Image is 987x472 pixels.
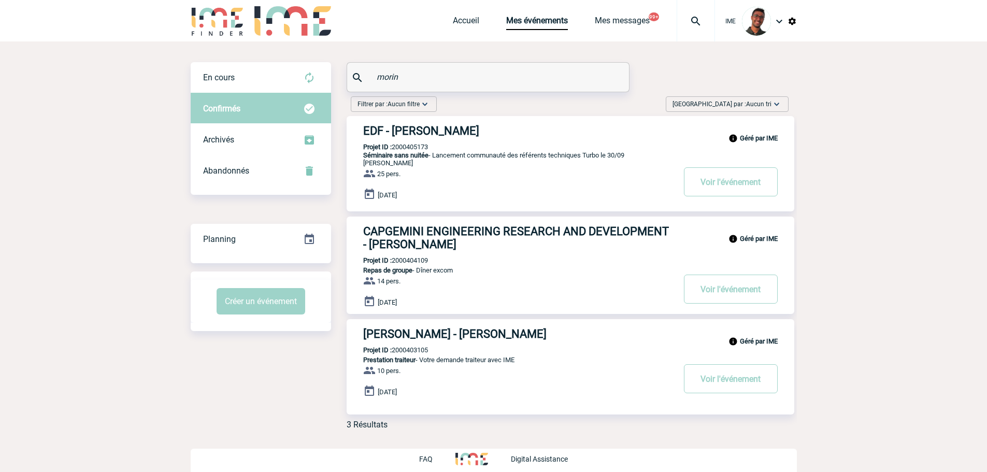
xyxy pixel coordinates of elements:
[357,99,420,109] span: Filtrer par :
[363,124,674,137] h3: EDF - [PERSON_NAME]
[378,298,397,306] span: [DATE]
[771,99,782,109] img: baseline_expand_more_white_24dp-b.png
[725,18,736,25] span: IME
[363,256,392,264] b: Projet ID :
[363,327,674,340] h3: [PERSON_NAME] - [PERSON_NAME]
[347,151,674,167] p: - Lancement communauté des référents techniques Turbo le 30/09 [PERSON_NAME]
[347,346,428,354] p: 2000403105
[377,170,400,178] span: 25 pers.
[203,104,240,113] span: Confirmés
[455,453,488,465] img: http://www.idealmeetingsevents.fr/
[740,235,778,242] b: Géré par IME
[419,453,455,463] a: FAQ
[378,388,397,396] span: [DATE]
[388,101,420,108] span: Aucun filtre
[347,420,388,430] div: 3 Résultats
[746,101,771,108] span: Aucun tri
[378,191,397,199] span: [DATE]
[377,367,400,375] span: 10 pers.
[347,327,794,340] a: [PERSON_NAME] - [PERSON_NAME]
[649,12,659,21] button: 99+
[684,167,778,196] button: Voir l'événement
[684,275,778,304] button: Voir l'événement
[673,99,771,109] span: [GEOGRAPHIC_DATA] par :
[191,6,245,36] img: IME-Finder
[191,124,331,155] div: Retrouvez ici tous les événements que vous avez décidé d'archiver
[374,69,605,84] input: Rechercher un événement par son nom
[203,166,249,176] span: Abandonnés
[377,277,400,285] span: 14 pers.
[347,143,428,151] p: 2000405173
[347,256,428,264] p: 2000404109
[742,7,771,36] img: 124970-0.jpg
[191,62,331,93] div: Retrouvez ici tous vos évènements avant confirmation
[728,234,738,244] img: info_black_24dp.svg
[363,151,428,159] span: Séminaire sans nuitée
[740,134,778,142] b: Géré par IME
[453,16,479,30] a: Accueil
[420,99,430,109] img: baseline_expand_more_white_24dp-b.png
[363,143,392,151] b: Projet ID :
[191,155,331,187] div: Retrouvez ici tous vos événements annulés
[347,124,794,137] a: EDF - [PERSON_NAME]
[191,223,331,254] a: Planning
[191,224,331,255] div: Retrouvez ici tous vos événements organisés par date et état d'avancement
[511,455,568,463] p: Digital Assistance
[595,16,650,30] a: Mes messages
[347,266,674,274] p: - Dîner excom
[203,234,236,244] span: Planning
[506,16,568,30] a: Mes événements
[363,356,416,364] span: Prestation traiteur
[684,364,778,393] button: Voir l'événement
[728,134,738,143] img: info_black_24dp.svg
[740,337,778,345] b: Géré par IME
[203,73,235,82] span: En cours
[419,455,433,463] p: FAQ
[203,135,234,145] span: Archivés
[363,225,674,251] h3: CAPGEMINI ENGINEERING RESEARCH AND DEVELOPMENT - [PERSON_NAME]
[347,225,794,251] a: CAPGEMINI ENGINEERING RESEARCH AND DEVELOPMENT - [PERSON_NAME]
[363,346,392,354] b: Projet ID :
[217,288,305,314] button: Créer un événement
[363,266,412,274] span: Repas de groupe
[347,356,674,364] p: - Votre demande traiteur avec IME
[728,337,738,346] img: info_black_24dp.svg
